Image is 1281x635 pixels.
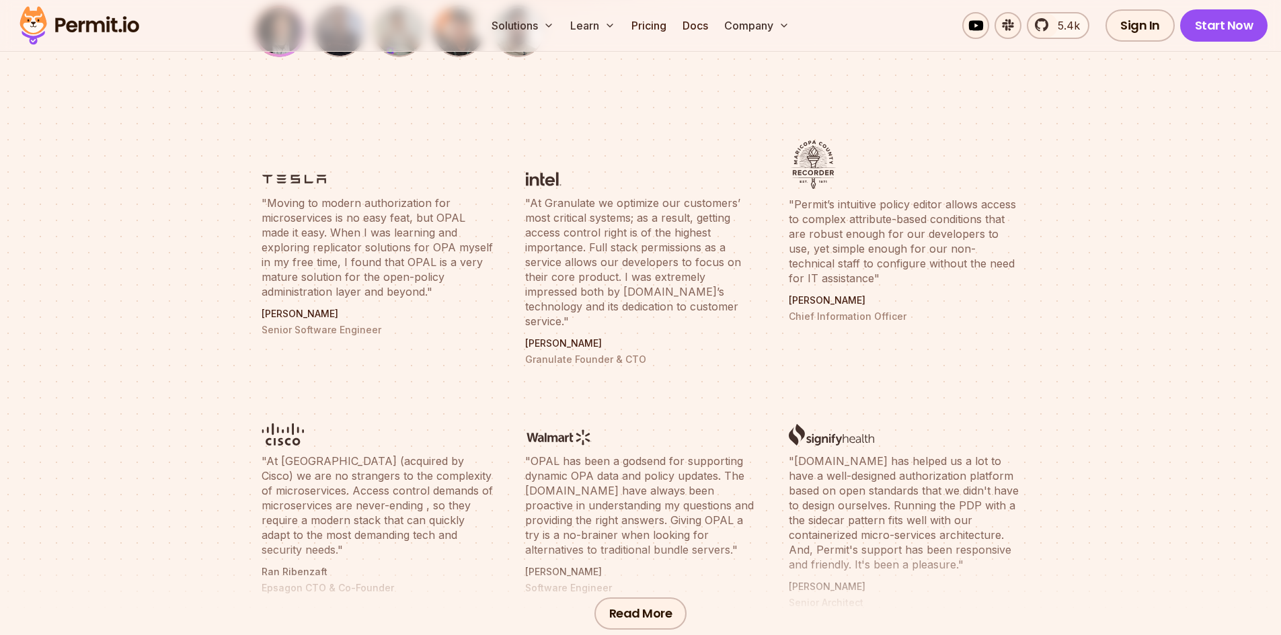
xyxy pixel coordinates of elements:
p: Chief Information Officer [789,310,1020,323]
img: logo [525,171,561,187]
p: [PERSON_NAME] [262,307,493,321]
img: logo [262,423,304,446]
p: Senior Software Engineer [262,323,493,337]
a: Pricing [626,12,672,39]
img: logo [789,423,874,446]
blockquote: "Permit’s intuitive policy editor allows access to complex attribute-based conditions that are ro... [789,197,1020,286]
a: Sign In [1105,9,1175,42]
span: 5.4k [1050,17,1080,34]
img: logo [262,171,327,187]
blockquote: "Moving to modern authorization for microservices is no easy feat, but OPAL made it easy. When I ... [262,196,493,299]
blockquote: "OPAL has been a godsend for supporting dynamic OPA data and policy updates. The [DOMAIN_NAME] ha... [525,454,756,557]
button: Solutions [486,12,559,39]
img: Permit logo [13,3,145,48]
p: [PERSON_NAME] [525,337,756,350]
img: logo [789,140,838,189]
a: Start Now [1180,9,1268,42]
a: Docs [677,12,713,39]
button: Learn [565,12,621,39]
button: Company [719,12,795,39]
blockquote: "[DOMAIN_NAME] has helped us a lot to have a well-designed authorization platform based on open s... [789,454,1020,572]
p: Granulate Founder & CTO [525,353,756,366]
button: Read More [594,597,687,630]
blockquote: "At [GEOGRAPHIC_DATA] (acquired by Cisco) we are no strangers to the complexity of microservices.... [262,454,493,557]
a: 5.4k [1027,12,1089,39]
blockquote: "At Granulate we optimize our customers’ most critical systems; as a result, getting access contr... [525,196,756,329]
p: [PERSON_NAME] [789,294,1020,307]
img: logo [525,429,593,446]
